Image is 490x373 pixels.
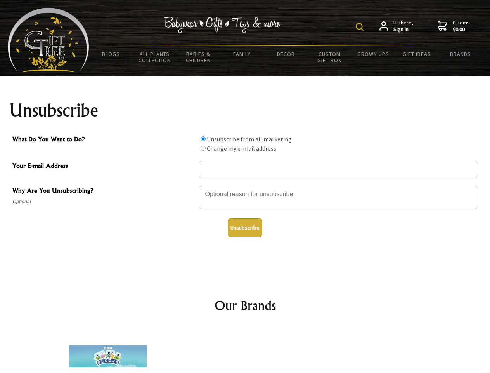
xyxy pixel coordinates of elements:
[356,23,364,31] img: product search
[9,101,481,120] h1: Unsubscribe
[220,46,264,62] a: Family
[177,46,220,68] a: Babies & Children
[439,46,483,62] a: Brands
[8,8,89,72] img: Babyware - Gifts - Toys and more...
[199,186,478,209] textarea: Why Are You Unsubscribing?
[308,46,351,68] a: Custom Gift Box
[379,19,413,33] a: Hi there,Sign in
[453,26,470,33] strong: $0.00
[199,161,478,178] input: Your E-mail Address
[12,197,195,206] span: Optional
[133,46,177,68] a: All Plants Collection
[12,161,195,172] span: Your E-mail Address
[164,17,281,33] img: Babywear - Gifts - Toys & more
[393,26,413,33] strong: Sign in
[12,186,195,197] span: Why Are You Unsubscribing?
[438,19,470,33] a: 0 items$0.00
[89,46,133,62] a: BLOGS
[395,46,439,62] a: Gift Ideas
[264,46,308,62] a: Decor
[393,19,413,33] span: Hi there,
[16,296,475,315] h2: Our Brands
[228,218,262,237] button: Unsubscribe
[207,145,276,152] label: Change my e-mail address
[207,135,292,143] label: Unsubscribe from all marketing
[351,46,395,62] a: Grown Ups
[201,146,206,151] input: What Do You Want to Do?
[453,19,470,33] span: 0 items
[12,134,195,146] span: What Do You Want to Do?
[201,136,206,141] input: What Do You Want to Do?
